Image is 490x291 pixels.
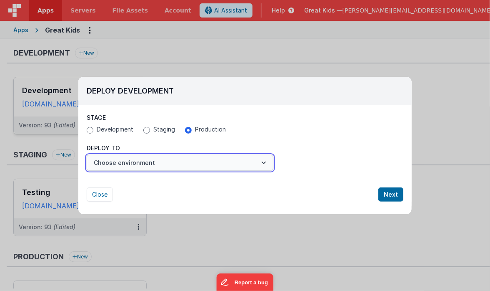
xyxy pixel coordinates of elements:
[143,127,150,134] input: Staging
[217,273,274,291] iframe: Marker.io feedback button
[153,125,175,134] span: Staging
[87,155,273,171] button: Choose environment
[87,187,113,202] button: Close
[195,125,226,134] span: Production
[87,85,403,97] h2: Deploy Development
[87,127,93,134] input: Development
[378,187,403,202] button: Next
[185,127,192,134] input: Production
[87,114,106,121] span: Stage
[97,125,133,134] span: Development
[87,144,273,152] p: Deploy To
